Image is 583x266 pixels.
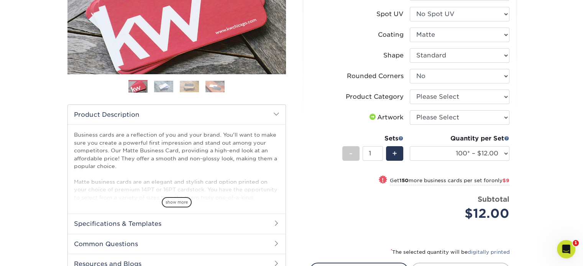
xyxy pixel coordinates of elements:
strong: Subtotal [478,195,509,203]
img: Business Cards 04 [205,81,225,92]
span: show more [162,197,192,207]
span: only [491,178,509,183]
p: Business cards are a reflection of you and your brand. You'll want to make sure you create a powe... [74,131,279,240]
iframe: Intercom live chat [557,240,575,258]
div: Spot UV [376,10,404,19]
small: The selected quantity will be [391,249,510,255]
div: Rounded Corners [347,72,404,81]
div: Artwork [368,113,404,122]
span: ! [382,176,384,184]
a: digitally printed [468,249,510,255]
h2: Product Description [68,105,286,124]
div: Quantity per Set [410,134,509,143]
div: Shape [383,51,404,60]
div: $12.00 [415,204,509,223]
div: Product Category [346,92,404,101]
strong: 150 [399,178,409,183]
span: 1 [573,240,579,246]
img: Business Cards 02 [154,81,173,92]
span: + [392,148,397,159]
div: Coating [378,30,404,39]
h2: Specifications & Templates [68,214,286,233]
img: Business Cards 01 [128,77,148,96]
small: Get more business cards per set for [390,178,509,185]
span: - [349,148,353,159]
div: Sets [342,134,404,143]
img: Business Cards 03 [180,81,199,92]
h2: Common Questions [68,234,286,254]
span: $9 [503,178,509,183]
